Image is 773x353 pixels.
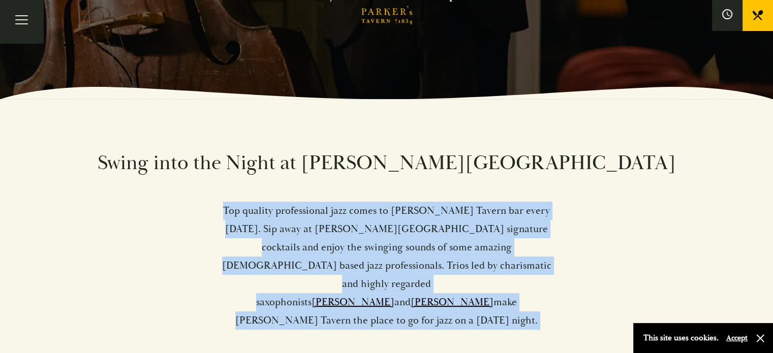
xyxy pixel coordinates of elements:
p: Top quality professional jazz comes to [PERSON_NAME] Tavern bar every [DATE]. Sip away at [PERSON... [221,202,553,330]
button: Accept [726,333,748,343]
a: [PERSON_NAME] [312,296,394,308]
h2: Swing into the Night at [PERSON_NAME][GEOGRAPHIC_DATA] [97,150,676,176]
a: [PERSON_NAME] [411,296,493,308]
p: This site uses cookies. [643,331,719,345]
button: Close and accept [755,333,765,343]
